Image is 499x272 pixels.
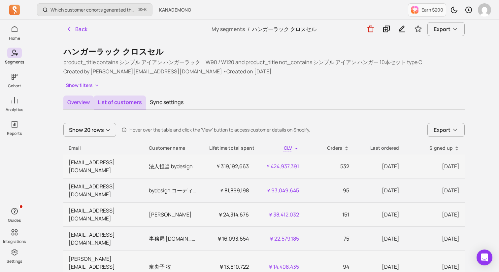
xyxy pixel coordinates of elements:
p: [DATE] [410,211,459,218]
td: ￥38,412,032 [254,202,304,226]
p: [DATE] [410,162,459,170]
p: [DATE] [410,186,459,194]
p: product_title contains シンプル アイアン ハンガーラック W90 / W120 and product_title not_contains シンプル アイアン ハンガー... [63,58,465,66]
span: / [245,25,252,33]
span: + [139,6,147,13]
p: Guides [8,218,21,223]
td: 95 [304,178,354,202]
p: Segments [5,59,24,65]
span: Export [434,25,450,33]
button: Overview [63,96,94,109]
td: ￥424,937,391 [254,154,304,178]
td: ￥16,093,654 [204,226,254,251]
kbd: ⌘ [138,6,142,14]
td: [EMAIL_ADDRESS][DOMAIN_NAME] [63,178,144,202]
div: Signed up [410,145,459,151]
p: [DATE] [360,186,399,194]
p: Which customer cohorts generated the most orders? [50,7,136,13]
td: ￥319,192,663 [204,154,254,178]
span: ハンガーラック クロスセル [252,25,316,33]
p: [PERSON_NAME] [149,211,198,218]
p: [DATE] [410,263,459,271]
p: Integrations [3,239,26,244]
p: 法人担当 bydesign [149,162,198,170]
td: 75 [304,226,354,251]
td: 532 [304,154,354,178]
td: ￥81,899,198 [204,178,254,202]
button: Export [427,22,465,36]
button: KANADEMONO [155,4,195,16]
p: [DATE] [360,263,399,271]
kbd: K [144,7,147,13]
p: Created by [PERSON_NAME][EMAIL_ADDRESS][DOMAIN_NAME] • Created on [DATE] [63,67,465,75]
button: Toggle dark mode [448,3,461,17]
div: Email [69,145,138,151]
td: [EMAIL_ADDRESS][DOMAIN_NAME] [63,154,144,178]
p: Customer name [149,145,198,151]
span: KANADEMONO [159,7,191,13]
img: avatar [478,3,491,17]
p: bydesign コーディネート案件 [149,186,198,194]
p: Earn $200 [421,7,443,13]
td: ￥24,314,676 [204,202,254,226]
div: Orders [310,145,349,151]
p: 事務局 [DOMAIN_NAME] [149,235,198,243]
button: Toggle favorite [412,22,425,36]
button: Show 20 rows [63,123,116,137]
td: ￥93,049,645 [254,178,304,202]
button: Guides [7,205,22,224]
td: 151 [304,202,354,226]
td: ￥22,579,185 [254,226,304,251]
p: Settings [7,259,22,264]
p: [DATE] [360,162,399,170]
button: Show filters [63,81,102,90]
button: Which customer cohorts generated the most orders?⌘+K [37,3,152,16]
p: Reports [7,131,22,136]
p: [DATE] [410,235,459,243]
p: Home [9,36,20,41]
button: Export [427,123,465,137]
p: Analytics [6,107,23,112]
div: Last ordered [360,145,399,151]
p: 奈央子 牧 [149,263,198,271]
div: Open Intercom Messenger [477,250,492,265]
p: [DATE] [360,211,399,218]
span: CLV [284,145,292,151]
div: Lifetime total spent [209,145,249,151]
a: My segments [212,25,245,33]
span: Export [434,126,450,134]
h1: ハンガーラック クロスセル [63,46,465,57]
p: Hover over the table and click the 'View' button to access customer details on Shopify. [129,127,310,133]
button: List of customers [94,96,146,109]
p: [DATE] [360,235,399,243]
button: Earn $200 [408,3,446,17]
p: Cohort [8,83,21,89]
td: [EMAIL_ADDRESS][DOMAIN_NAME] [63,226,144,251]
button: Back [63,22,90,36]
td: [EMAIL_ADDRESS][DOMAIN_NAME] [63,202,144,226]
button: Sync settings [146,96,187,109]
